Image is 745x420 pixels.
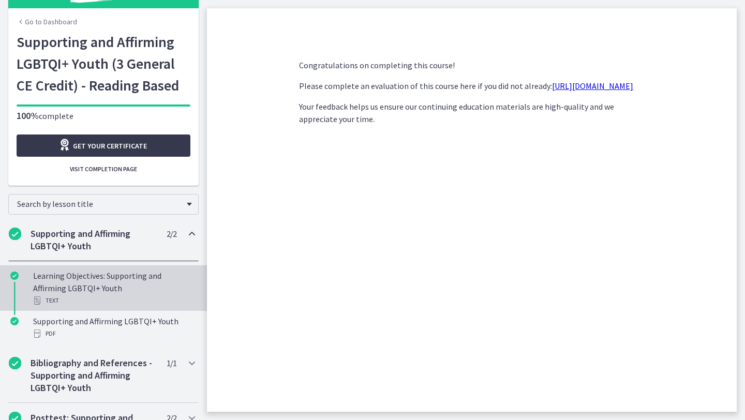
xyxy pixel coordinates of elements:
h2: Supporting and Affirming LGBTQI+ Youth [31,228,157,252]
i: Completed [10,317,19,325]
p: Congratulations on completing this course! [299,59,645,71]
div: Search by lesson title [8,194,199,215]
i: Completed [9,228,21,240]
div: Supporting and Affirming LGBTQI+ Youth [33,315,195,340]
span: 2 / 2 [167,228,176,240]
h2: Bibliography and References - Supporting and Affirming LGBTQI+ Youth [31,357,157,394]
div: Learning Objectives: Supporting and Affirming LGBTQI+ Youth [33,269,195,307]
i: Opens in a new window [58,139,73,151]
a: Go to Dashboard [17,17,77,27]
div: Text [33,294,195,307]
p: Please complete an evaluation of this course here if you did not already: [299,80,645,92]
p: complete [17,110,190,122]
h1: Supporting and Affirming LGBTQI+ Youth (3 General CE Credit) - Reading Based [17,31,190,96]
span: 100% [17,110,39,122]
a: Get your certificate [17,134,190,157]
span: Search by lesson title [17,199,182,209]
button: Visit completion page [17,161,190,177]
p: Your feedback helps us ensure our continuing education materials are high-quality and we apprecia... [299,100,645,125]
span: 1 / 1 [167,357,176,369]
i: Completed [9,357,21,369]
span: Visit completion page [70,165,137,173]
i: Completed [10,272,19,280]
span: Get your certificate [73,140,147,152]
div: PDF [33,327,195,340]
a: [URL][DOMAIN_NAME] [552,81,633,91]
